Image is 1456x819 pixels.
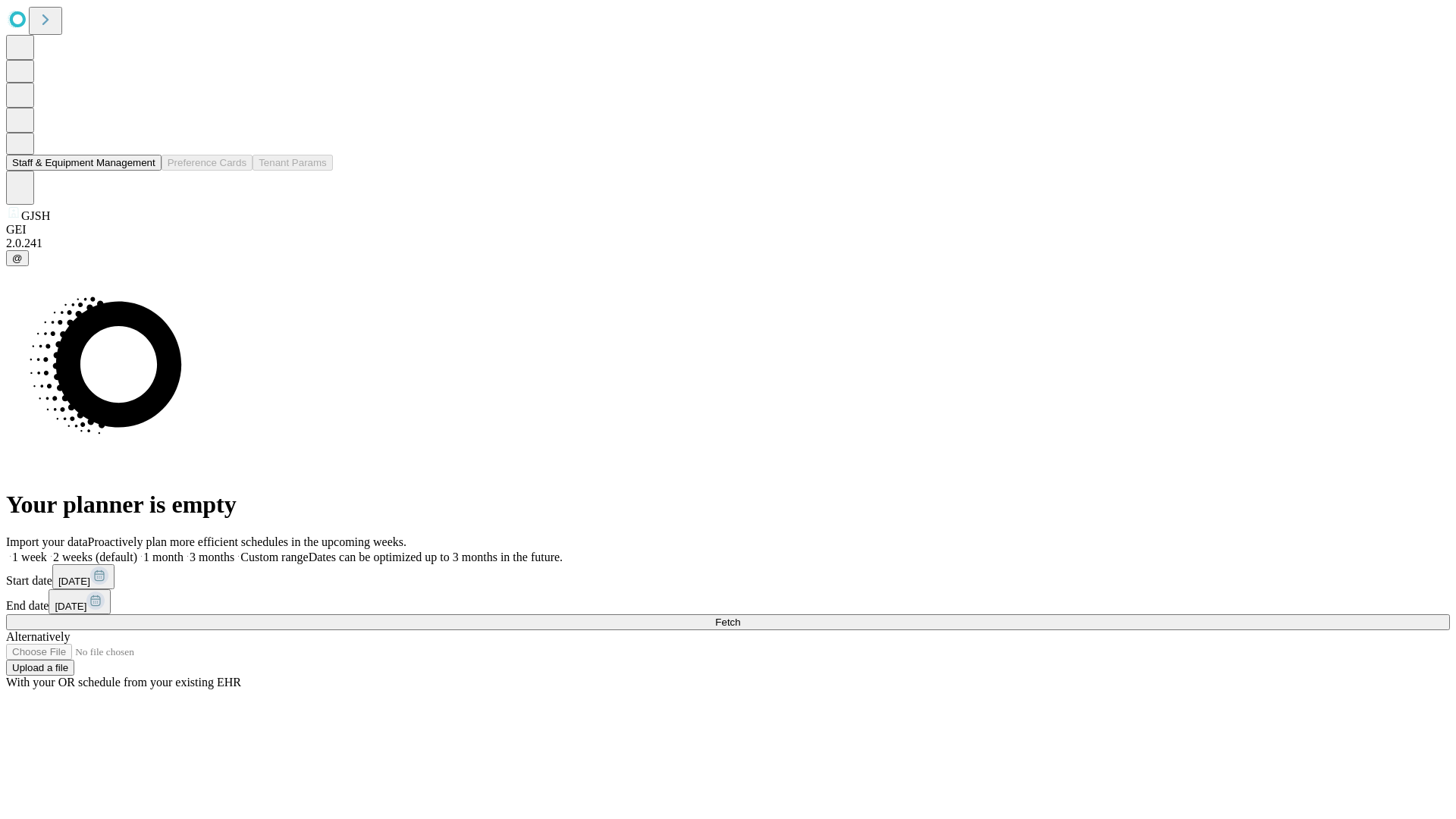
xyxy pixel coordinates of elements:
span: 1 month [143,551,184,563]
button: Staff & Equipment Management [6,155,162,171]
span: Custom range [240,551,308,563]
button: [DATE] [49,589,111,614]
span: Dates can be optimized up to 3 months in the future. [309,551,563,563]
div: Start date [6,564,1450,589]
button: Fetch [6,614,1450,630]
button: Tenant Params [253,155,333,171]
span: 2 weeks (default) [53,551,137,563]
div: GEI [6,223,1450,237]
span: Alternatively [6,630,70,643]
span: Fetch [715,617,740,628]
button: Preference Cards [162,155,253,171]
div: End date [6,589,1450,614]
span: [DATE] [58,576,90,587]
div: 2.0.241 [6,237,1450,250]
span: [DATE] [55,601,86,612]
span: 1 week [12,551,47,563]
span: 3 months [190,551,234,563]
button: [DATE] [52,564,115,589]
h1: Your planner is empty [6,491,1450,519]
span: Proactively plan more efficient schedules in the upcoming weeks. [88,535,406,548]
span: GJSH [21,209,50,222]
span: Import your data [6,535,88,548]
button: @ [6,250,29,266]
button: Upload a file [6,660,74,676]
span: With your OR schedule from your existing EHR [6,676,241,689]
span: @ [12,253,23,264]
